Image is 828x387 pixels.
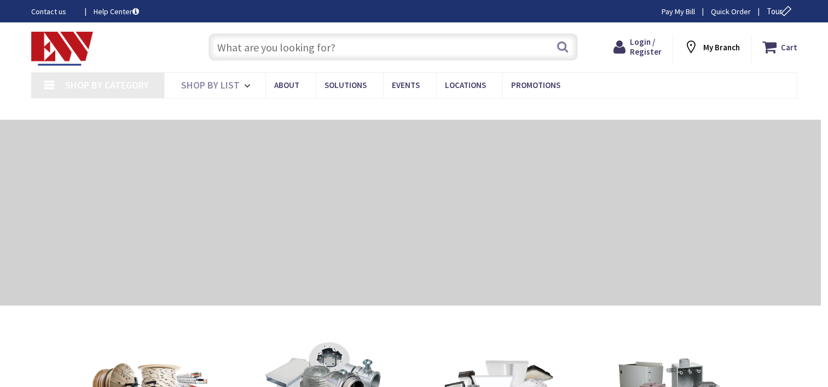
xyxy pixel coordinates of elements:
[274,80,299,90] span: About
[613,37,662,57] a: Login / Register
[31,6,76,17] a: Contact us
[511,80,560,90] span: Promotions
[181,79,240,91] span: Shop By List
[630,37,662,57] span: Login / Register
[662,6,695,17] a: Pay My Bill
[392,80,420,90] span: Events
[762,37,797,57] a: Cart
[781,37,797,57] strong: Cart
[31,32,94,66] img: Electrical Wholesalers, Inc.
[684,37,740,57] div: My Branch
[325,80,367,90] span: Solutions
[94,6,139,17] a: Help Center
[711,6,751,17] a: Quick Order
[445,80,486,90] span: Locations
[703,42,740,52] strong: My Branch
[65,79,149,91] span: Shop By Category
[767,6,795,16] span: Tour
[209,33,578,61] input: What are you looking for?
